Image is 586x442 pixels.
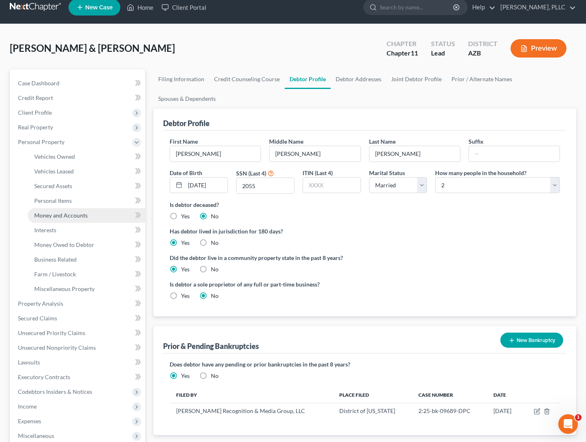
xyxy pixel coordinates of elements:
a: Executory Contracts [11,370,145,384]
input: XXXX [237,178,294,193]
a: Secured Assets [28,179,145,193]
td: [PERSON_NAME] Recognition & Media Group, LLC [170,403,333,419]
label: How many people in the household? [435,169,526,177]
span: Vehicles Leased [34,168,74,175]
label: Yes [181,239,190,247]
label: Yes [181,292,190,300]
label: No [211,239,219,247]
label: Middle Name [269,137,303,146]
a: Debtor Profile [285,69,331,89]
th: Date [487,386,522,403]
div: Debtor Profile [163,118,210,128]
input: -- [469,146,559,162]
span: Expenses [18,418,41,424]
a: Prior / Alternate Names [447,69,517,89]
a: Case Dashboard [11,76,145,91]
a: Farm / Livestock [28,267,145,282]
label: No [211,212,219,220]
label: Does debtor have any pending or prior bankruptcies in the past 8 years? [170,360,560,369]
label: No [211,372,219,380]
span: Vehicles Owned [34,153,75,160]
div: Lead [431,49,455,58]
a: Money and Accounts [28,208,145,223]
span: Unsecured Nonpriority Claims [18,344,96,351]
div: AZB [468,49,498,58]
label: Suffix [469,137,484,146]
a: Unsecured Priority Claims [11,326,145,340]
label: Did the debtor live in a community property state in the past 8 years? [170,253,560,262]
span: Property Analysis [18,300,63,307]
a: Spouses & Dependents [153,89,221,109]
div: District [468,39,498,49]
a: Personal Items [28,193,145,208]
span: Lawsuits [18,359,40,366]
button: New Bankruptcy [500,333,563,348]
label: Marital Status [369,169,405,177]
span: Secured Assets [34,182,72,189]
div: Chapter [387,49,418,58]
label: First Name [170,137,198,146]
span: Unsecured Priority Claims [18,329,85,336]
span: Personal Property [18,138,64,145]
input: XXXX [303,178,360,193]
span: New Case [85,4,113,11]
span: Miscellaneous Property [34,285,95,292]
a: Joint Debtor Profile [386,69,447,89]
th: Filed By [170,386,333,403]
a: Miscellaneous Property [28,282,145,296]
a: Business Related [28,252,145,267]
span: Interests [34,227,56,233]
a: Vehicles Leased [28,164,145,179]
span: Personal Items [34,197,72,204]
input: -- [369,146,460,162]
a: Property Analysis [11,296,145,311]
label: Has debtor lived in jurisdiction for 180 days? [170,227,560,235]
span: Case Dashboard [18,80,60,87]
span: Executory Contracts [18,373,70,380]
input: -- [170,146,261,162]
span: Income [18,403,37,410]
a: Money Owed to Debtor [28,238,145,252]
div: Chapter [387,39,418,49]
span: Client Profile [18,109,52,116]
span: Secured Claims [18,315,57,322]
span: Farm / Livestock [34,271,76,278]
span: 11 [411,49,418,57]
label: Date of Birth [170,169,202,177]
label: Is debtor deceased? [170,200,560,209]
label: No [211,265,219,273]
label: Is debtor a sole proprietor of any full or part-time business? [170,280,360,289]
a: Filing Information [153,69,209,89]
td: [DATE] [487,403,522,419]
label: No [211,292,219,300]
label: Last Name [369,137,396,146]
a: Credit Counseling Course [209,69,285,89]
a: Vehicles Owned [28,149,145,164]
a: Debtor Addresses [331,69,386,89]
label: SSN (Last 4) [236,169,266,178]
a: Interests [28,223,145,238]
a: Lawsuits [11,355,145,370]
label: Yes [181,265,190,273]
td: 2:25-bk-09689-DPC [412,403,487,419]
td: District of [US_STATE] [333,403,412,419]
span: Money and Accounts [34,212,88,219]
input: MM/DD/YYYY [185,178,228,193]
div: Status [431,39,455,49]
span: Money Owed to Debtor [34,241,94,248]
label: Yes [181,372,190,380]
span: Business Related [34,256,77,263]
label: Yes [181,212,190,220]
a: Unsecured Nonpriority Claims [11,340,145,355]
button: Preview [511,39,566,58]
span: Miscellaneous [18,432,54,439]
iframe: Intercom live chat [558,414,578,434]
label: ITIN (Last 4) [303,169,333,177]
span: Codebtors Insiders & Notices [18,388,92,395]
input: M.I [270,146,360,162]
a: Credit Report [11,91,145,105]
span: Credit Report [18,94,53,101]
span: 1 [575,414,582,421]
span: [PERSON_NAME] & [PERSON_NAME] [10,42,175,54]
th: Place Filed [333,386,412,403]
